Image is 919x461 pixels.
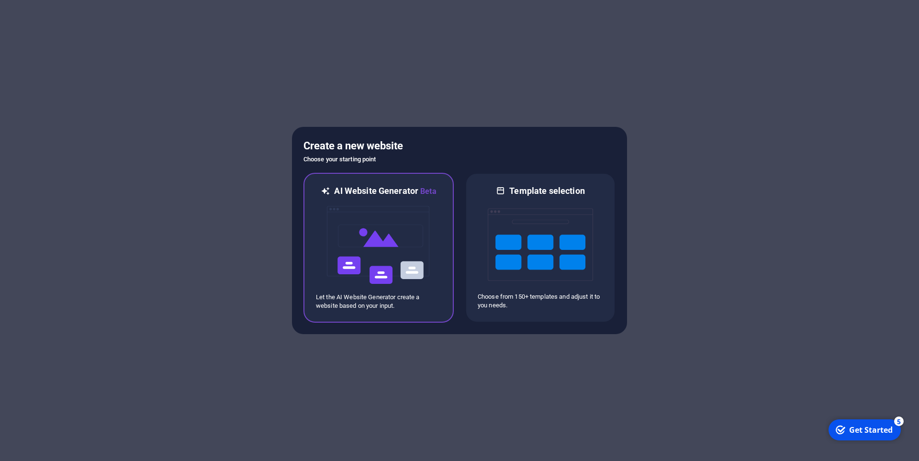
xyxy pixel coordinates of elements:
div: 5 [68,1,78,11]
h5: Create a new website [303,138,616,154]
div: Template selectionChoose from 150+ templates and adjust it to you needs. [465,173,616,323]
h6: AI Website Generator [334,185,436,197]
img: ai [326,197,431,293]
p: Choose from 150+ templates and adjust it to you needs. [478,292,603,310]
span: Beta [418,187,437,196]
div: Get Started 5 items remaining, 0% complete [3,4,75,25]
div: AI Website GeneratorBetaaiLet the AI Website Generator create a website based on your input. [303,173,454,323]
h6: Template selection [509,185,584,197]
p: Let the AI Website Generator create a website based on your input. [316,293,441,310]
h6: Choose your starting point [303,154,616,165]
div: Get Started [23,9,67,20]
